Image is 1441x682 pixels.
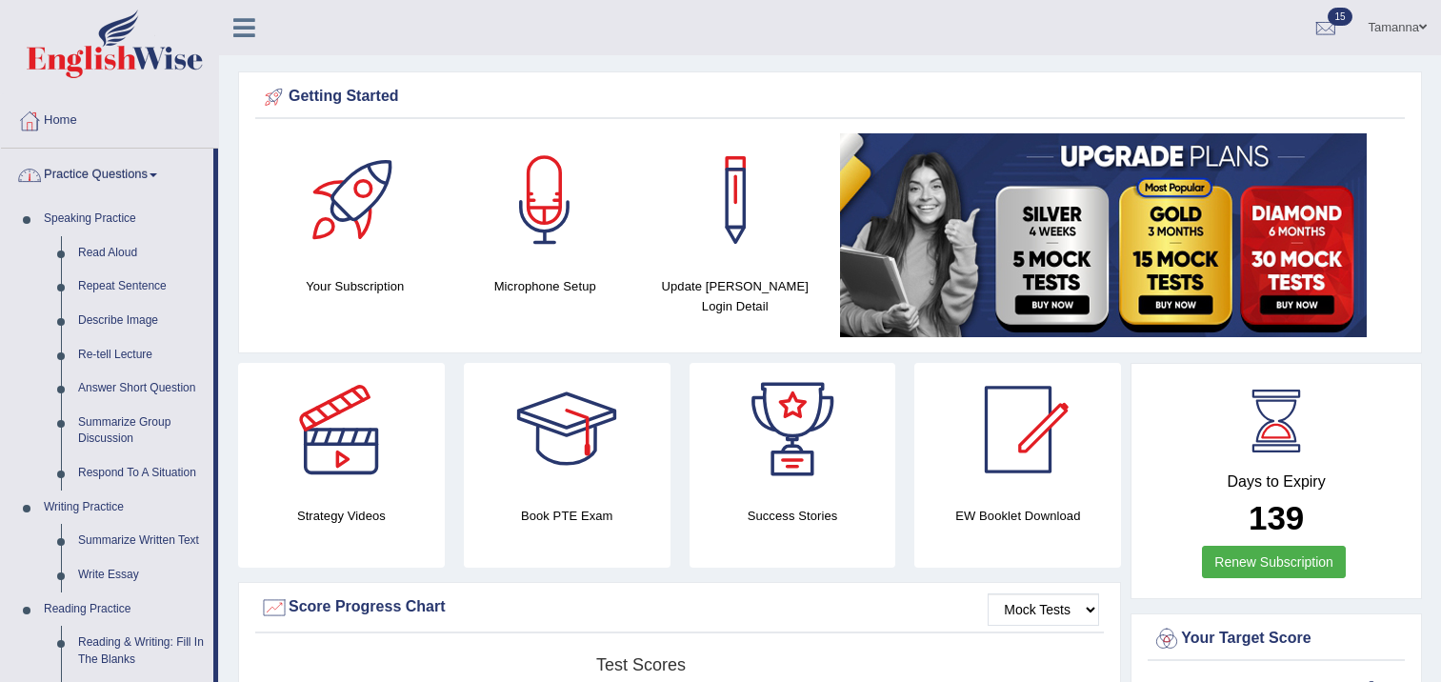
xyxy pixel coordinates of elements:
h4: Book PTE Exam [464,506,670,526]
a: Describe Image [70,304,213,338]
a: Read Aloud [70,236,213,271]
img: small5.jpg [840,133,1367,337]
a: Respond To A Situation [70,456,213,491]
h4: Days to Expiry [1152,473,1400,491]
h4: EW Booklet Download [914,506,1121,526]
h4: Microphone Setup [460,276,631,296]
h4: Update [PERSON_NAME] Login Detail [650,276,821,316]
a: Practice Questions [1,149,213,196]
div: Your Target Score [1152,625,1400,653]
a: Write Essay [70,558,213,592]
a: Answer Short Question [70,371,213,406]
a: Speaking Practice [35,202,213,236]
tspan: Test scores [596,655,686,674]
div: Score Progress Chart [260,593,1099,622]
h4: Your Subscription [270,276,441,296]
h4: Strategy Videos [238,506,445,526]
a: Home [1,94,218,142]
h4: Success Stories [690,506,896,526]
a: Re-tell Lecture [70,338,213,372]
a: Reading & Writing: Fill In The Blanks [70,626,213,676]
a: Summarize Group Discussion [70,406,213,456]
a: Writing Practice [35,491,213,525]
a: Repeat Sentence [70,270,213,304]
div: Getting Started [260,83,1400,111]
b: 139 [1249,499,1304,536]
a: Summarize Written Text [70,524,213,558]
span: 15 [1328,8,1351,26]
a: Reading Practice [35,592,213,627]
a: Renew Subscription [1202,546,1346,578]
